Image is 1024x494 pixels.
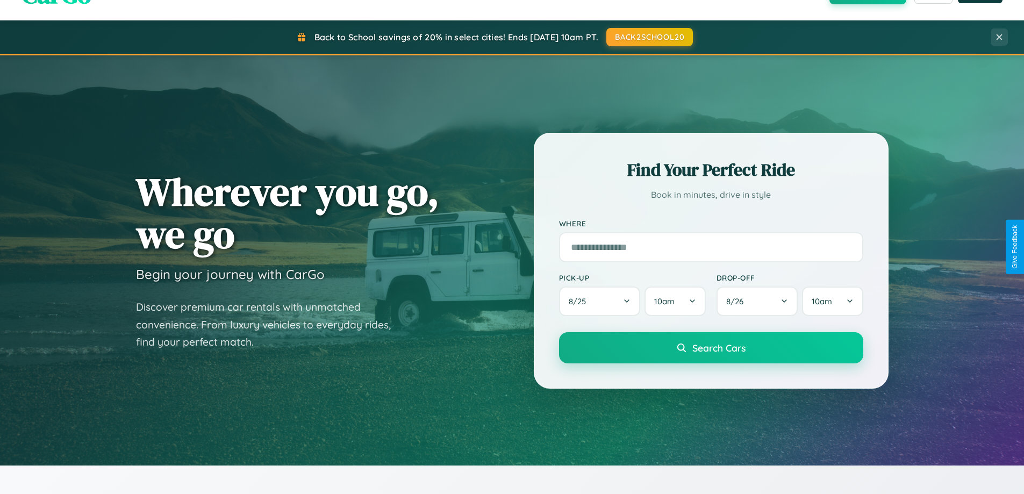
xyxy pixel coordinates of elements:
span: 10am [812,296,832,306]
label: Pick-up [559,273,706,282]
button: Search Cars [559,332,863,363]
button: BACK2SCHOOL20 [606,28,693,46]
label: Drop-off [717,273,863,282]
span: 8 / 26 [726,296,749,306]
span: 10am [654,296,675,306]
button: 8/26 [717,287,798,316]
button: 10am [802,287,863,316]
button: 8/25 [559,287,641,316]
span: Back to School savings of 20% in select cities! Ends [DATE] 10am PT. [314,32,598,42]
h2: Find Your Perfect Ride [559,158,863,182]
div: Give Feedback [1011,225,1019,269]
label: Where [559,219,863,228]
p: Book in minutes, drive in style [559,187,863,203]
h1: Wherever you go, we go [136,170,439,255]
button: 10am [645,287,705,316]
span: 8 / 25 [569,296,591,306]
p: Discover premium car rentals with unmatched convenience. From luxury vehicles to everyday rides, ... [136,298,405,351]
span: Search Cars [692,342,746,354]
h3: Begin your journey with CarGo [136,266,325,282]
